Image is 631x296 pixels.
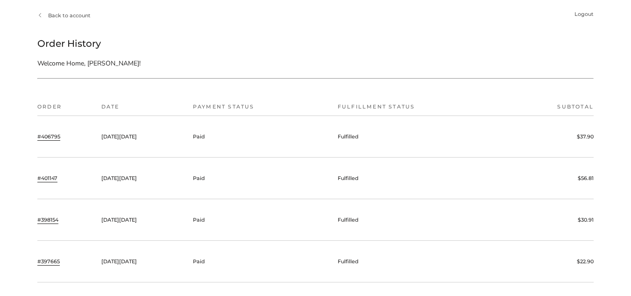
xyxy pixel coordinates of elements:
td: $30.91 [510,199,594,241]
td: Paid [188,116,333,158]
td: $56.81 [510,158,594,199]
p: Welcome Home, [PERSON_NAME]! [37,58,285,69]
td: $22.90 [510,241,594,282]
td: Paid [188,241,333,282]
td: Fulfilled [333,241,510,282]
a: #398154 [37,216,58,224]
td: Paid [188,199,333,241]
td: [DATE][DATE] [97,116,188,158]
a: #401147 [37,174,57,182]
th: Date [97,102,188,116]
td: Fulfilled [333,116,510,158]
th: Subtotal [510,102,594,116]
td: [DATE][DATE] [97,158,188,199]
td: [DATE][DATE] [97,241,188,282]
td: $37.90 [510,116,594,158]
iframe: Sign Up via Text for Offers [7,260,97,289]
td: Fulfilled [333,199,510,241]
th: Fulfillment status [333,102,510,116]
th: Order [37,102,97,116]
td: Fulfilled [333,158,510,199]
a: #397665 [37,257,60,266]
h1: Order History [37,36,594,51]
td: Paid [188,158,333,199]
a: #406795 [37,132,60,141]
td: [DATE][DATE] [97,199,188,241]
a: Back to account [37,11,91,20]
a: Logout [574,10,594,18]
th: Payment status [188,102,333,116]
